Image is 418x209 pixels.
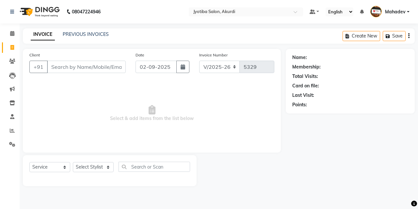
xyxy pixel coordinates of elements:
[31,29,55,40] a: INVOICE
[72,3,101,21] b: 08047224946
[292,101,307,108] div: Points:
[385,8,406,15] span: Mahadev
[199,52,228,58] label: Invoice Number
[29,52,40,58] label: Client
[292,73,318,80] div: Total Visits:
[292,92,314,99] div: Last Visit:
[343,31,380,41] button: Create New
[292,64,321,70] div: Membership:
[47,61,126,73] input: Search by Name/Mobile/Email/Code
[136,52,144,58] label: Date
[383,31,406,41] button: Save
[63,31,109,37] a: PREVIOUS INVOICES
[29,61,48,73] button: +91
[370,6,382,17] img: Mahadev
[17,3,61,21] img: logo
[119,162,190,172] input: Search or Scan
[292,54,307,61] div: Name:
[292,82,319,89] div: Card on file:
[29,81,274,146] span: Select & add items from the list below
